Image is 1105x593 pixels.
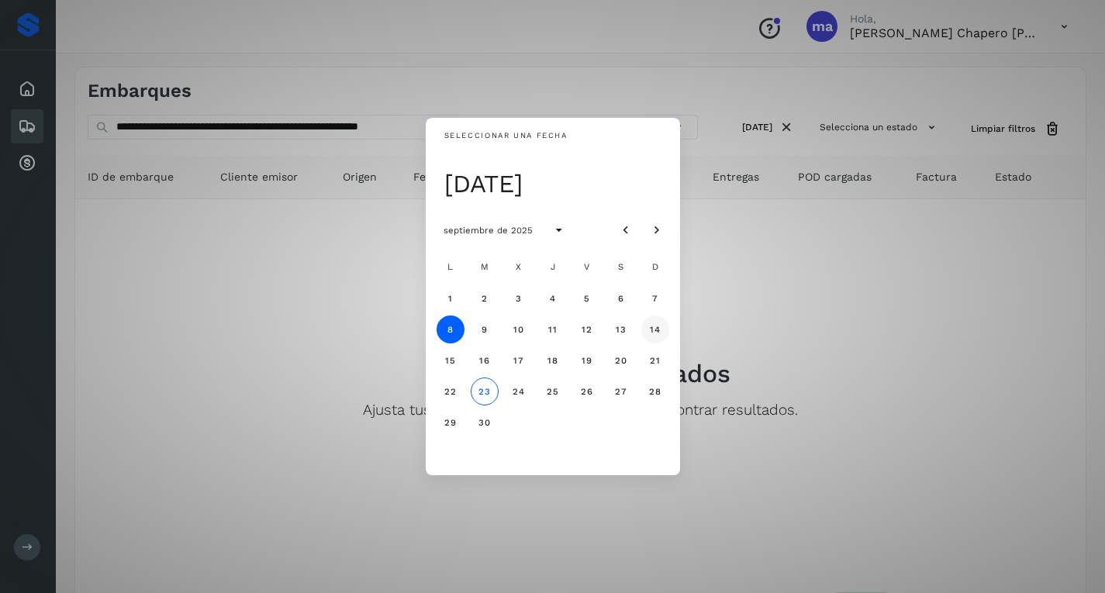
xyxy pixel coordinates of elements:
span: 23 [478,386,491,397]
button: Seleccionar año [545,216,573,244]
div: J [537,252,568,283]
span: 4 [549,293,556,304]
span: 26 [580,386,593,397]
span: 11 [547,324,558,335]
button: viernes, 5 de septiembre de 2025 [573,284,601,312]
span: 24 [512,386,525,397]
button: miércoles, 24 de septiembre de 2025 [505,378,533,405]
span: 28 [648,386,661,397]
div: [DATE] [444,168,671,199]
span: 16 [478,355,490,366]
span: 2 [481,293,488,304]
div: S [606,252,637,283]
span: 30 [478,417,491,428]
button: sábado, 13 de septiembre de 2025 [607,315,635,343]
div: X [503,252,534,283]
span: 3 [515,293,522,304]
span: 1 [447,293,453,304]
span: 6 [617,293,624,304]
span: 7 [651,293,658,304]
span: 5 [583,293,590,304]
span: 29 [444,417,457,428]
button: domingo, 7 de septiembre de 2025 [641,284,669,312]
span: 14 [649,324,661,335]
button: martes, 9 de septiembre de 2025 [471,315,499,343]
button: Mes anterior [612,216,640,244]
button: miércoles, 17 de septiembre de 2025 [505,346,533,374]
div: L [435,252,466,283]
button: viernes, 12 de septiembre de 2025 [573,315,601,343]
div: D [640,252,671,283]
button: domingo, 28 de septiembre de 2025 [641,378,669,405]
div: V [571,252,603,283]
button: septiembre de 2025 [430,216,545,244]
button: miércoles, 3 de septiembre de 2025 [505,284,533,312]
span: septiembre de 2025 [443,225,533,236]
button: viernes, 19 de septiembre de 2025 [573,346,601,374]
span: 9 [481,324,488,335]
button: martes, 2 de septiembre de 2025 [471,284,499,312]
button: miércoles, 10 de septiembre de 2025 [505,315,533,343]
button: sábado, 20 de septiembre de 2025 [607,346,635,374]
button: jueves, 18 de septiembre de 2025 [539,346,567,374]
span: 15 [444,355,456,366]
button: lunes, 1 de septiembre de 2025 [437,284,464,312]
button: lunes, 22 de septiembre de 2025 [437,378,464,405]
button: domingo, 21 de septiembre de 2025 [641,346,669,374]
button: Mes siguiente [643,216,671,244]
button: lunes, 15 de septiembre de 2025 [437,346,464,374]
span: 19 [581,355,592,366]
button: sábado, 27 de septiembre de 2025 [607,378,635,405]
span: 13 [615,324,627,335]
span: 8 [447,324,454,335]
button: sábado, 6 de septiembre de 2025 [607,284,635,312]
div: Seleccionar una fecha [444,130,568,142]
button: jueves, 11 de septiembre de 2025 [539,315,567,343]
button: jueves, 25 de septiembre de 2025 [539,378,567,405]
span: 12 [581,324,592,335]
button: domingo, 14 de septiembre de 2025 [641,315,669,343]
span: 22 [444,386,457,397]
button: jueves, 4 de septiembre de 2025 [539,284,567,312]
span: 17 [513,355,524,366]
button: Hoy, martes, 23 de septiembre de 2025 [471,378,499,405]
span: 18 [547,355,558,366]
button: martes, 30 de septiembre de 2025 [471,409,499,436]
button: lunes, 29 de septiembre de 2025 [437,409,464,436]
div: M [469,252,500,283]
button: martes, 16 de septiembre de 2025 [471,346,499,374]
span: 21 [649,355,661,366]
span: 25 [546,386,559,397]
span: 20 [614,355,627,366]
button: viernes, 26 de septiembre de 2025 [573,378,601,405]
span: 10 [513,324,524,335]
span: 27 [614,386,627,397]
button: lunes, 8 de septiembre de 2025 [437,315,464,343]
